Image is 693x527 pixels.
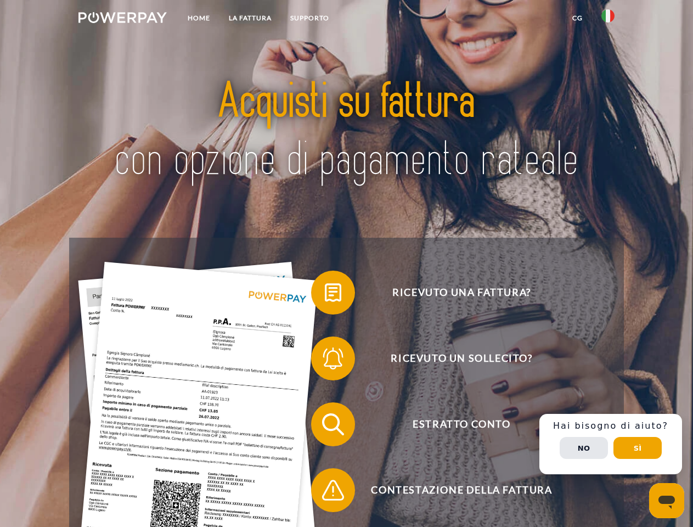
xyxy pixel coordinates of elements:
img: logo-powerpay-white.svg [78,12,167,23]
a: LA FATTURA [219,8,281,28]
a: Supporto [281,8,339,28]
button: Estratto conto [311,402,596,446]
img: qb_warning.svg [319,476,347,504]
button: Contestazione della fattura [311,468,596,512]
img: qb_bell.svg [319,345,347,372]
img: qb_bill.svg [319,279,347,306]
iframe: Pulsante per aprire la finestra di messaggistica [649,483,684,518]
button: Ricevuto un sollecito? [311,337,596,380]
span: Estratto conto [327,402,596,446]
span: Ricevuto una fattura? [327,271,596,315]
img: title-powerpay_it.svg [105,53,588,210]
h3: Hai bisogno di aiuto? [546,421,675,431]
div: Schnellhilfe [539,414,682,474]
img: qb_search.svg [319,411,347,438]
button: Sì [613,437,662,459]
button: No [560,437,608,459]
a: Home [178,8,219,28]
span: Ricevuto un sollecito? [327,337,596,380]
span: Contestazione della fattura [327,468,596,512]
img: it [601,9,615,23]
a: CG [563,8,592,28]
button: Ricevuto una fattura? [311,271,596,315]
